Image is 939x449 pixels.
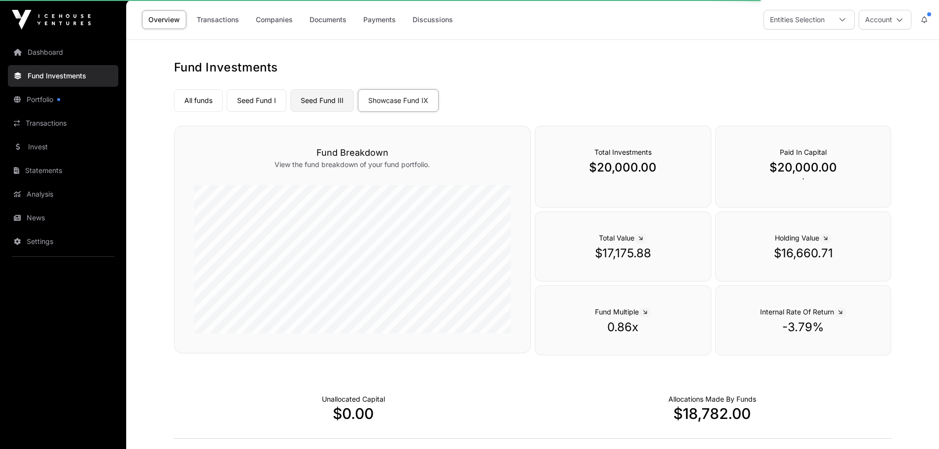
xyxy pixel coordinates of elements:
[595,308,651,316] span: Fund Multiple
[406,10,459,29] a: Discussions
[760,308,846,316] span: Internal Rate Of Return
[249,10,299,29] a: Companies
[764,10,831,29] div: Entities Selection
[190,10,245,29] a: Transactions
[8,89,118,110] a: Portfolio
[715,126,892,207] div: `
[174,60,892,75] h1: Fund Investments
[142,10,186,29] a: Overview
[735,160,871,175] p: $20,000.00
[775,234,832,242] span: Holding Value
[8,160,118,181] a: Statements
[859,10,911,30] button: Account
[8,41,118,63] a: Dashboard
[174,405,533,422] p: $0.00
[8,112,118,134] a: Transactions
[12,10,91,30] img: Icehouse Ventures Logo
[194,146,511,160] h3: Fund Breakdown
[174,89,223,112] a: All funds
[594,148,652,156] span: Total Investments
[8,207,118,229] a: News
[8,136,118,158] a: Invest
[358,89,439,112] a: Showcase Fund IX
[322,394,385,404] p: Cash not yet allocated
[227,89,286,112] a: Seed Fund I
[8,231,118,252] a: Settings
[599,234,647,242] span: Total Value
[8,65,118,87] a: Fund Investments
[8,183,118,205] a: Analysis
[194,160,511,170] p: View the fund breakdown of your fund portfolio.
[668,394,756,404] p: Capital Deployed Into Companies
[533,405,892,422] p: $18,782.00
[735,245,871,261] p: $16,660.71
[357,10,402,29] a: Payments
[780,148,827,156] span: Paid In Capital
[290,89,354,112] a: Seed Fund III
[890,402,939,449] iframe: Chat Widget
[555,160,691,175] p: $20,000.00
[303,10,353,29] a: Documents
[555,319,691,335] p: 0.86x
[735,319,871,335] p: -3.79%
[555,245,691,261] p: $17,175.88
